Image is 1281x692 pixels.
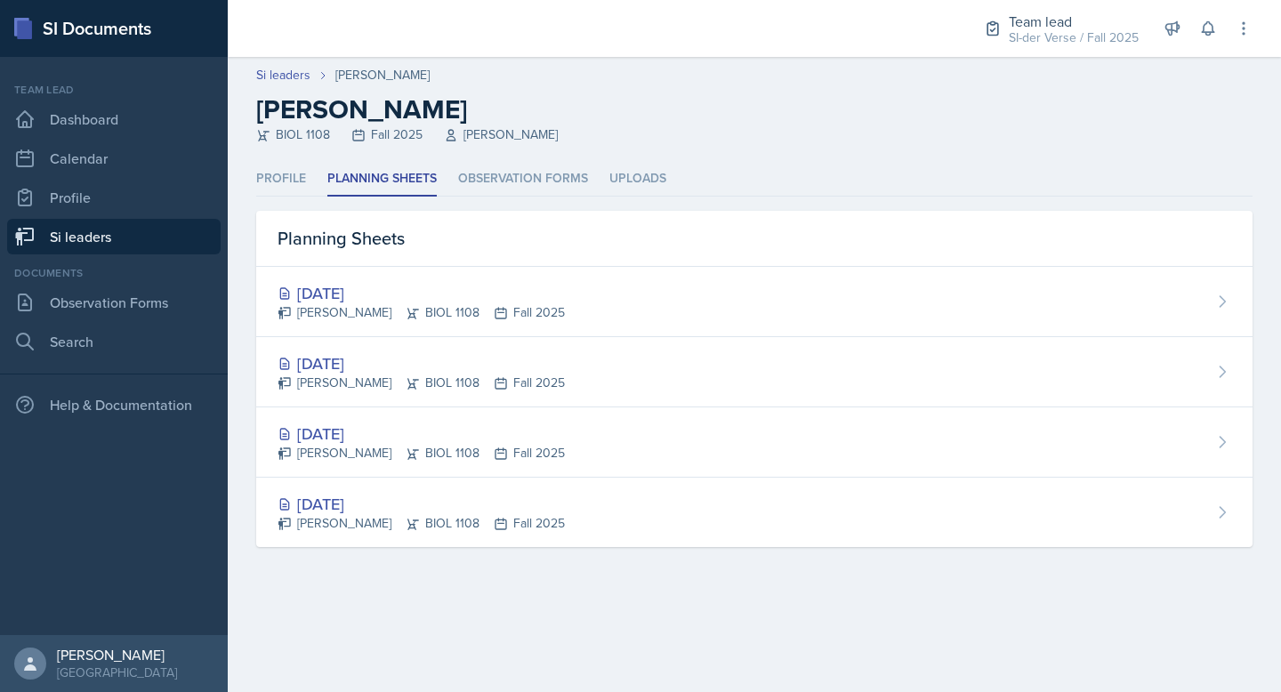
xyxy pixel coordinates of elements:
a: Search [7,324,221,359]
div: BIOL 1108 Fall 2025 [PERSON_NAME] [256,125,1253,144]
a: Profile [7,180,221,215]
a: Dashboard [7,101,221,137]
div: Team lead [1009,11,1139,32]
li: Profile [256,162,306,197]
li: Uploads [609,162,666,197]
div: [DATE] [278,492,565,516]
div: Help & Documentation [7,387,221,422]
li: Planning Sheets [327,162,437,197]
div: [PERSON_NAME] BIOL 1108 Fall 2025 [278,444,565,463]
li: Observation Forms [458,162,588,197]
div: Planning Sheets [256,211,1253,267]
div: [PERSON_NAME] BIOL 1108 Fall 2025 [278,374,565,392]
div: Documents [7,265,221,281]
div: [DATE] [278,351,565,375]
a: Calendar [7,141,221,176]
div: [DATE] [278,281,565,305]
a: Si leaders [256,66,310,84]
div: [PERSON_NAME] BIOL 1108 Fall 2025 [278,514,565,533]
div: [DATE] [278,422,565,446]
div: SI-der Verse / Fall 2025 [1009,28,1139,47]
div: [PERSON_NAME] [335,66,430,84]
a: Observation Forms [7,285,221,320]
div: Team lead [7,82,221,98]
a: [DATE] [PERSON_NAME]BIOL 1108Fall 2025 [256,478,1253,547]
h2: [PERSON_NAME] [256,93,1253,125]
a: Si leaders [7,219,221,254]
a: [DATE] [PERSON_NAME]BIOL 1108Fall 2025 [256,267,1253,337]
a: [DATE] [PERSON_NAME]BIOL 1108Fall 2025 [256,337,1253,407]
div: [PERSON_NAME] BIOL 1108 Fall 2025 [278,303,565,322]
div: [GEOGRAPHIC_DATA] [57,664,177,681]
a: [DATE] [PERSON_NAME]BIOL 1108Fall 2025 [256,407,1253,478]
div: [PERSON_NAME] [57,646,177,664]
